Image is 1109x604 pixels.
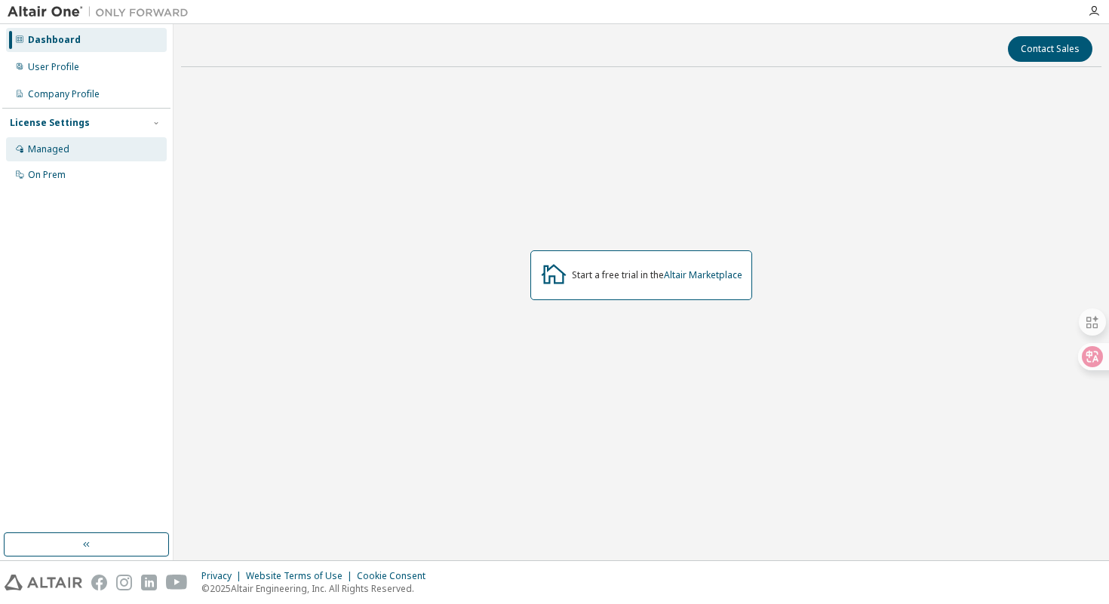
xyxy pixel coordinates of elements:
[91,575,107,590] img: facebook.svg
[5,575,82,590] img: altair_logo.svg
[1008,36,1092,62] button: Contact Sales
[166,575,188,590] img: youtube.svg
[357,570,435,582] div: Cookie Consent
[10,117,90,129] div: License Settings
[28,169,66,181] div: On Prem
[664,268,742,281] a: Altair Marketplace
[116,575,132,590] img: instagram.svg
[201,582,435,595] p: © 2025 Altair Engineering, Inc. All Rights Reserved.
[572,269,742,281] div: Start a free trial in the
[141,575,157,590] img: linkedin.svg
[28,88,100,100] div: Company Profile
[28,34,81,46] div: Dashboard
[8,5,196,20] img: Altair One
[246,570,357,582] div: Website Terms of Use
[28,143,69,155] div: Managed
[201,570,246,582] div: Privacy
[28,61,79,73] div: User Profile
